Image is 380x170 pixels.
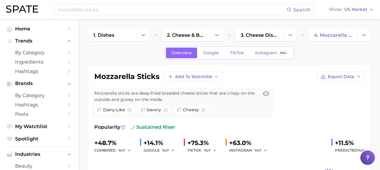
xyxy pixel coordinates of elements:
div: GOOGLE [144,147,179,154]
button: Brands [5,79,74,88]
span: Hashtags [15,68,63,74]
span: 4. mozzarella sticks [314,32,352,38]
a: 3. cheese dishes [235,29,284,41]
span: Industries [15,152,63,157]
button: Add to Watchlist [164,71,222,82]
span: Overview [171,50,192,55]
span: by Category [15,50,63,55]
button: Flag as miscategorized or irrelevant [128,108,132,112]
button: Flag as miscategorized or irrelevant [201,108,206,112]
button: Change Category [357,29,370,41]
button: YoY [255,147,268,154]
span: Posts [15,111,63,117]
a: Hashtags [5,67,74,76]
button: Export Data [317,71,364,82]
span: cheesy [183,107,199,113]
span: Add to Watchlist [175,74,212,79]
span: Ingredients [15,59,63,65]
span: My Watchlist [15,124,63,129]
span: Search [293,7,310,13]
h1: mozzarella sticks [94,73,160,80]
div: +75.3% [187,138,221,148]
span: Popularity [94,124,120,131]
a: Spotlight [5,134,74,143]
span: YoY [118,148,125,153]
input: Search here for a brand, industry, or ingredient [57,5,287,15]
span: Brands [15,81,63,86]
div: +11.5% [335,138,364,148]
span: Show [329,8,343,11]
div: +63.0% [229,138,271,148]
span: Trends [15,38,63,44]
span: Instagram [255,50,277,55]
img: sustained riser [130,125,135,130]
span: sustained riser [130,124,175,131]
span: Home [15,26,63,32]
button: YoY [118,147,131,154]
a: 2. cheese & butter dishes [162,29,210,41]
span: Spotlight [15,136,63,142]
button: Industries [5,150,74,159]
span: Mozzarella sticks are deep-fried breaded cheese sticks that are crispy on the outside and gooey o... [94,90,259,103]
span: US Market [344,8,367,11]
a: Google [198,48,224,58]
a: 1. dishes [88,29,137,41]
span: TikTok [230,50,244,55]
a: Posts [5,109,74,119]
img: SPATE [6,5,38,13]
span: YoY [204,148,211,153]
a: My Watchlist [5,122,74,131]
span: 1. dishes [93,32,114,38]
button: YoY [204,147,217,154]
span: Google [203,50,219,55]
a: TikTok [225,48,249,58]
span: YoY [162,148,169,153]
a: Hashtags [5,100,74,109]
span: YoY [255,148,261,153]
a: 4. mozzarella sticks [309,29,357,41]
span: savory [147,107,161,113]
a: InstagramBeta [250,48,293,58]
a: Home [5,24,74,33]
div: +14.1% [144,138,179,148]
div: TIKTOK [187,147,221,154]
button: ShowUS Market [328,6,375,14]
div: +48.7% [94,138,135,148]
button: Change Category [210,29,223,41]
a: Overview [166,48,197,58]
div: combined [94,147,135,154]
span: by Category [15,93,63,98]
span: Beta [280,50,286,55]
a: by Category [5,48,74,57]
span: Export Data [328,74,354,79]
a: by Category [5,91,74,100]
button: Flag as miscategorized or irrelevant [164,108,168,112]
span: Hashtags [15,102,63,108]
button: Change Category [137,29,150,41]
span: 2. cheese & butter dishes [167,32,205,38]
button: Trends [5,36,74,46]
span: Predicted [335,147,364,154]
div: INSTAGRAM [229,147,271,154]
button: Change Category [284,29,297,41]
span: dairy-like [103,107,125,113]
span: beauty [15,163,63,169]
button: YoY [162,147,175,154]
span: YoY [357,148,364,153]
a: Ingredients [5,57,74,67]
span: 3. cheese dishes [241,32,279,38]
